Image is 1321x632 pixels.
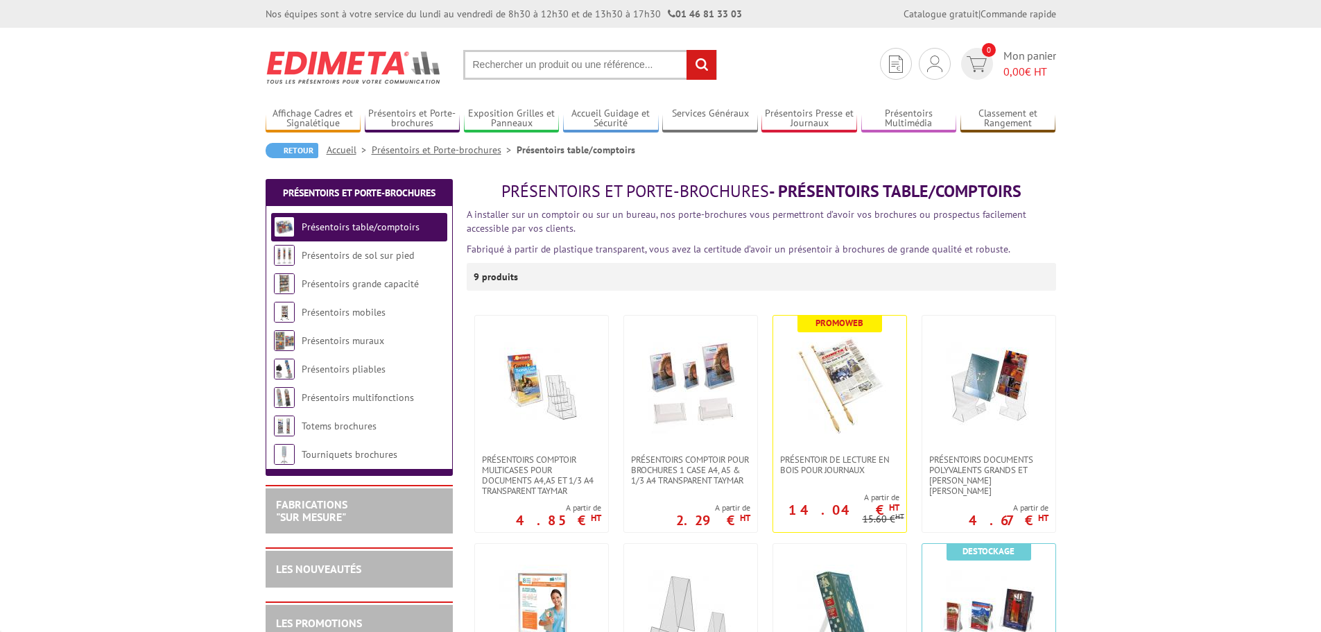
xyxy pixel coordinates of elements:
[940,336,1037,434] img: Présentoirs Documents Polyvalents Grands et Petits Modèles
[904,7,1056,21] div: |
[1003,48,1056,80] span: Mon panier
[927,55,942,72] img: devis rapide
[1038,512,1048,524] sup: HT
[464,108,560,130] a: Exposition Grilles et Panneaux
[773,454,906,475] a: Présentoir de lecture en bois pour journaux
[482,454,601,496] span: Présentoirs comptoir multicases POUR DOCUMENTS A4,A5 ET 1/3 A4 TRANSPARENT TAYMAR
[967,56,987,72] img: devis rapide
[889,55,903,73] img: devis rapide
[302,306,386,318] a: Présentoirs mobiles
[467,208,1026,234] font: A installer sur un comptoir ou sur un bureau, nos porte-brochures vous permettront d’avoir vos br...
[662,108,758,130] a: Services Généraux
[302,363,386,375] a: Présentoirs pliables
[960,108,1056,130] a: Classement et Rangement
[274,245,295,266] img: Présentoirs de sol sur pied
[642,336,739,434] img: PRÉSENTOIRS COMPTOIR POUR BROCHURES 1 CASE A4, A5 & 1/3 A4 TRANSPARENT taymar
[863,514,904,524] p: 15.60 €
[266,108,361,130] a: Affichage Cadres et Signalétique
[922,454,1055,496] a: Présentoirs Documents Polyvalents Grands et [PERSON_NAME] [PERSON_NAME]
[266,42,442,93] img: Edimeta
[815,317,863,329] b: Promoweb
[302,391,414,404] a: Présentoirs multifonctions
[302,334,384,347] a: Présentoirs muraux
[687,50,716,80] input: rechercher
[372,144,517,156] a: Présentoirs et Porte-brochures
[501,180,769,202] span: Présentoirs et Porte-brochures
[283,187,435,199] a: Présentoirs et Porte-brochures
[981,8,1056,20] a: Commande rapide
[274,359,295,379] img: Présentoirs pliables
[516,516,601,524] p: 4.85 €
[904,8,978,20] a: Catalogue gratuit
[889,502,899,513] sup: HT
[929,454,1048,496] span: Présentoirs Documents Polyvalents Grands et [PERSON_NAME] [PERSON_NAME]
[982,43,996,57] span: 0
[302,249,414,262] a: Présentoirs de sol sur pied
[517,143,635,157] li: Présentoirs table/comptoirs
[969,502,1048,513] span: A partir de
[266,143,318,158] a: Retour
[563,108,659,130] a: Accueil Guidage et Sécurité
[274,387,295,408] img: Présentoirs multifonctions
[895,511,904,521] sup: HT
[624,454,757,486] a: PRÉSENTOIRS COMPTOIR POUR BROCHURES 1 CASE A4, A5 & 1/3 A4 TRANSPARENT taymar
[327,144,372,156] a: Accueil
[676,502,750,513] span: A partir de
[475,454,608,496] a: Présentoirs comptoir multicases POUR DOCUMENTS A4,A5 ET 1/3 A4 TRANSPARENT TAYMAR
[302,420,377,432] a: Totems brochures
[365,108,460,130] a: Présentoirs et Porte-brochures
[676,516,750,524] p: 2.29 €
[274,330,295,351] img: Présentoirs muraux
[266,7,742,21] div: Nos équipes sont à votre service du lundi au vendredi de 8h30 à 12h30 et de 13h30 à 17h30
[1003,64,1056,80] span: € HT
[773,492,899,503] span: A partir de
[631,454,750,486] span: PRÉSENTOIRS COMPTOIR POUR BROCHURES 1 CASE A4, A5 & 1/3 A4 TRANSPARENT taymar
[274,444,295,465] img: Tourniquets brochures
[276,562,361,576] a: LES NOUVEAUTÉS
[788,506,899,514] p: 14.04 €
[740,512,750,524] sup: HT
[668,8,742,20] strong: 01 46 81 33 03
[962,545,1015,557] b: Destockage
[274,416,295,436] img: Totems brochures
[274,273,295,294] img: Présentoirs grande capacité
[302,277,419,290] a: Présentoirs grande capacité
[474,263,526,291] p: 9 produits
[516,502,601,513] span: A partir de
[467,182,1056,200] h1: - Présentoirs table/comptoirs
[761,108,857,130] a: Présentoirs Presse et Journaux
[591,512,601,524] sup: HT
[467,243,1010,255] font: Fabriqué à partir de plastique transparent, vous avez la certitude d’avoir un présentoir à brochu...
[276,616,362,630] a: LES PROMOTIONS
[1003,65,1025,78] span: 0,00
[958,48,1056,80] a: devis rapide 0 Mon panier 0,00€ HT
[861,108,957,130] a: Présentoirs Multimédia
[276,497,347,524] a: FABRICATIONS"Sur Mesure"
[493,336,590,434] img: Présentoirs comptoir multicases POUR DOCUMENTS A4,A5 ET 1/3 A4 TRANSPARENT TAYMAR
[969,516,1048,524] p: 4.67 €
[791,336,888,434] img: Présentoir de lecture en bois pour journaux
[274,302,295,323] img: Présentoirs mobiles
[463,50,717,80] input: Rechercher un produit ou une référence...
[302,221,420,233] a: Présentoirs table/comptoirs
[780,454,899,475] span: Présentoir de lecture en bois pour journaux
[274,216,295,237] img: Présentoirs table/comptoirs
[302,448,397,461] a: Tourniquets brochures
